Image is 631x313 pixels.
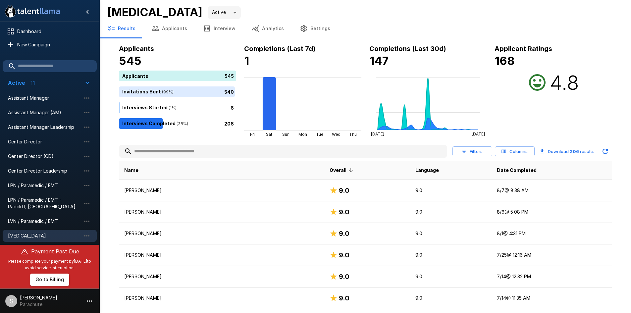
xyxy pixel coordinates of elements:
[415,230,486,237] p: 9.0
[339,250,349,260] h6: 9.0
[330,166,355,174] span: Overall
[107,5,202,19] b: [MEDICAL_DATA]
[124,230,319,237] p: [PERSON_NAME]
[471,131,485,136] tspan: [DATE]
[231,104,234,111] p: 6
[119,54,141,68] b: 545
[349,132,357,137] tspan: Thu
[371,131,384,136] tspan: [DATE]
[225,72,234,79] p: 545
[495,45,552,53] b: Applicant Ratings
[415,252,486,258] p: 9.0
[492,244,611,266] td: 7/25 @ 12:16 AM
[550,71,579,94] h2: 4.8
[415,166,439,174] span: Language
[415,187,486,194] p: 9.0
[497,166,537,174] span: Date Completed
[298,132,307,137] tspan: Mon
[369,45,446,53] b: Completions (Last 30d)
[415,209,486,215] p: 9.0
[124,187,319,194] p: [PERSON_NAME]
[369,54,389,68] b: 147
[266,132,272,137] tspan: Sat
[495,146,535,157] button: Columns
[119,45,154,53] b: Applicants
[243,19,292,38] button: Analytics
[339,185,349,196] h6: 9.0
[537,145,597,158] button: Download 206 results
[332,132,341,137] tspan: Wed
[492,287,611,309] td: 7/14 @ 11:35 AM
[339,271,349,282] h6: 9.0
[599,145,612,158] button: Updated Today - 3:59 PM
[143,19,195,38] button: Applicants
[339,228,349,239] h6: 9.0
[124,252,319,258] p: [PERSON_NAME]
[195,19,243,38] button: Interview
[282,132,289,137] tspan: Sun
[316,132,323,137] tspan: Tue
[339,207,349,217] h6: 9.0
[124,295,319,301] p: [PERSON_NAME]
[415,295,486,301] p: 9.0
[415,273,486,280] p: 9.0
[292,19,338,38] button: Settings
[224,88,234,95] p: 540
[495,54,515,68] b: 168
[244,45,316,53] b: Completions (Last 7d)
[452,146,492,157] button: Filters
[224,120,234,127] p: 206
[124,166,138,174] span: Name
[492,201,611,223] td: 8/6 @ 5:08 PM
[244,54,249,68] b: 1
[124,273,319,280] p: [PERSON_NAME]
[339,293,349,303] h6: 9.0
[492,223,611,244] td: 8/1 @ 4:31 PM
[492,180,611,201] td: 8/7 @ 8:38 AM
[492,266,611,287] td: 7/14 @ 12:32 PM
[570,149,579,154] b: 206
[208,6,241,19] div: Active
[250,132,255,137] tspan: Fri
[124,209,319,215] p: [PERSON_NAME]
[99,19,143,38] button: Results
